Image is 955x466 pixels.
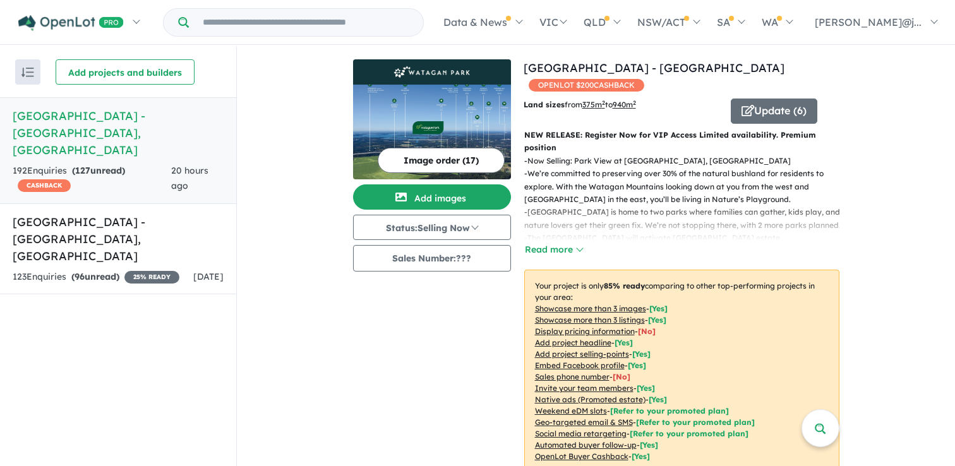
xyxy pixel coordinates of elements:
span: [Refer to your promoted plan] [630,429,748,438]
button: Sales Number:??? [353,245,511,272]
u: Social media retargeting [535,429,627,438]
p: - The [GEOGRAPHIC_DATA] will activate [GEOGRAPHIC_DATA] estate, [GEOGRAPHIC_DATA] and it’s surrou... [524,232,850,270]
u: Geo-targeted email & SMS [535,417,633,427]
span: [Yes] [640,440,658,450]
span: CASHBACK [18,179,71,192]
u: 375 m [582,100,605,109]
u: Add project selling-points [535,349,629,359]
strong: ( unread) [71,271,119,282]
span: [Refer to your promoted plan] [610,406,729,415]
u: Automated buyer follow-up [535,440,637,450]
b: Land sizes [524,100,565,109]
span: 25 % READY [124,271,179,284]
span: [DATE] [193,271,224,282]
u: Sales phone number [535,372,610,381]
span: [ No ] [638,326,656,336]
span: [PERSON_NAME]@j... [815,16,922,28]
span: [Refer to your promoted plan] [636,417,755,427]
u: Showcase more than 3 listings [535,315,645,325]
u: 940 m [613,100,636,109]
p: NEW RELEASE: Register Now for VIP Access Limited availability. Premium position [524,129,839,155]
button: Add projects and builders [56,59,195,85]
img: Watagan Park Estate - Cooranbong [353,85,511,179]
span: [ Yes ] [649,304,668,313]
span: 96 [75,271,85,282]
button: Update (6) [731,99,817,124]
u: Embed Facebook profile [535,361,625,370]
button: Image order (17) [378,148,505,173]
span: OPENLOT $ 200 CASHBACK [529,79,644,92]
span: [ Yes ] [648,315,666,325]
button: Add images [353,184,511,210]
u: Invite your team members [535,383,634,393]
div: 192 Enquir ies [13,164,171,194]
span: [ Yes ] [632,349,651,359]
u: OpenLot Buyer Cashback [535,451,628,461]
button: Read more [524,242,584,257]
u: Native ads (Promoted estate) [535,395,646,404]
img: Watagan Park Estate - Cooranbong Logo [358,64,506,80]
div: 123 Enquir ies [13,270,179,285]
a: Watagan Park Estate - Cooranbong LogoWatagan Park Estate - Cooranbong [353,59,511,179]
strong: ( unread) [72,165,125,176]
p: - Now Selling: Park View at [GEOGRAPHIC_DATA], [GEOGRAPHIC_DATA] [524,155,850,167]
span: to [605,100,636,109]
span: [Yes] [649,395,667,404]
u: Add project headline [535,338,611,347]
sup: 2 [633,99,636,106]
input: Try estate name, suburb, builder or developer [191,9,421,36]
b: 85 % ready [604,281,645,290]
span: [Yes] [632,451,650,461]
span: 20 hours ago [171,165,208,191]
a: [GEOGRAPHIC_DATA] - [GEOGRAPHIC_DATA] [524,61,784,75]
h5: [GEOGRAPHIC_DATA] - [GEOGRAPHIC_DATA] , [GEOGRAPHIC_DATA] [13,213,224,265]
p: from [524,99,721,111]
u: Weekend eDM slots [535,406,607,415]
u: Showcase more than 3 images [535,304,646,313]
u: Display pricing information [535,326,635,336]
sup: 2 [602,99,605,106]
p: - [GEOGRAPHIC_DATA] is home to two parks where families can gather, kids play, and nature lovers ... [524,206,850,232]
img: Openlot PRO Logo White [18,15,124,31]
span: [ Yes ] [615,338,633,347]
span: 127 [75,165,90,176]
img: sort.svg [21,68,34,77]
span: [ No ] [613,372,630,381]
span: [ Yes ] [628,361,646,370]
p: - We’re committed to preserving over 30% of the natural bushland for residents to explore. With t... [524,167,850,206]
span: [ Yes ] [637,383,655,393]
h5: [GEOGRAPHIC_DATA] - [GEOGRAPHIC_DATA] , [GEOGRAPHIC_DATA] [13,107,224,158]
button: Status:Selling Now [353,215,511,240]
